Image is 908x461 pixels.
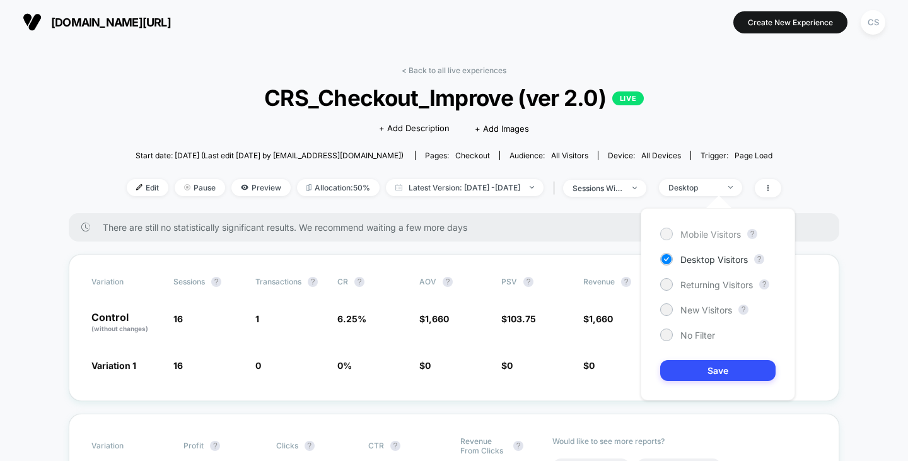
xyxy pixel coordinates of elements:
img: end [728,186,733,189]
span: Mobile Visitors [680,229,741,240]
span: Sessions [173,277,205,286]
div: Trigger: [701,151,772,160]
button: ? [747,229,757,239]
span: New Visitors [680,305,732,315]
img: rebalance [306,184,311,191]
button: Create New Experience [733,11,847,33]
span: Latest Version: [DATE] - [DATE] [386,179,544,196]
img: Visually logo [23,13,42,32]
button: ? [210,441,220,451]
p: Control [91,312,161,334]
span: 6.25 % [337,313,366,324]
span: 1,660 [589,313,613,324]
button: ? [754,254,764,264]
button: ? [443,277,453,287]
button: ? [759,279,769,289]
button: ? [308,277,318,287]
span: CR [337,277,348,286]
span: CTR [368,441,384,450]
button: ? [390,441,400,451]
span: There are still no statistically significant results. We recommend waiting a few more days [103,222,814,233]
button: ? [621,277,631,287]
span: 0 [425,360,431,371]
span: Clicks [276,441,298,450]
span: 0 [507,360,513,371]
span: 0 % [337,360,352,371]
span: Edit [127,179,168,196]
button: ? [513,441,523,451]
img: end [530,186,534,189]
span: AOV [419,277,436,286]
button: Save [660,360,776,381]
span: [DOMAIN_NAME][URL] [51,16,171,29]
span: Transactions [255,277,301,286]
button: [DOMAIN_NAME][URL] [19,12,175,32]
span: Variation [91,436,161,455]
span: Profit [183,441,204,450]
span: Start date: [DATE] (Last edit [DATE] by [EMAIL_ADDRESS][DOMAIN_NAME]) [136,151,404,160]
button: ? [305,441,315,451]
img: edit [136,184,143,190]
span: 16 [173,360,183,371]
span: 1 [255,313,259,324]
span: $ [419,313,449,324]
span: PSV [501,277,517,286]
div: Audience: [509,151,588,160]
span: Preview [231,179,291,196]
span: $ [501,313,536,324]
button: ? [211,277,221,287]
span: Pause [175,179,225,196]
span: 1,660 [425,313,449,324]
button: ? [738,305,748,315]
span: $ [501,360,513,371]
button: ? [523,277,533,287]
span: + Add Description [379,122,450,135]
div: CS [861,10,885,35]
span: $ [583,360,595,371]
span: Variation [91,277,161,287]
span: (without changes) [91,325,148,332]
span: $ [583,313,613,324]
span: Variation 1 [91,360,136,371]
span: Page Load [735,151,772,160]
div: sessions with impression [573,184,623,193]
span: Revenue [583,277,615,286]
span: All Visitors [551,151,588,160]
img: end [632,187,637,189]
button: CS [857,9,889,35]
span: Revenue From Clicks [460,436,507,455]
span: 0 [255,360,261,371]
span: No Filter [680,330,715,341]
span: CRS_Checkout_Improve (ver 2.0) [160,85,748,111]
span: 103.75 [507,313,536,324]
img: end [184,184,190,190]
span: + Add Images [475,124,529,134]
span: | [550,179,563,197]
span: all devices [641,151,681,160]
span: Allocation: 50% [297,179,380,196]
span: 16 [173,313,183,324]
span: checkout [455,151,490,160]
img: calendar [395,184,402,190]
button: ? [354,277,364,287]
span: Returning Visitors [680,279,753,290]
p: Would like to see more reports? [552,436,817,446]
span: $ [419,360,431,371]
span: 0 [589,360,595,371]
div: Desktop [668,183,719,192]
span: Device: [598,151,690,160]
p: LIVE [612,91,644,105]
div: Pages: [425,151,490,160]
a: < Back to all live experiences [402,66,506,75]
span: Desktop Visitors [680,254,748,265]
